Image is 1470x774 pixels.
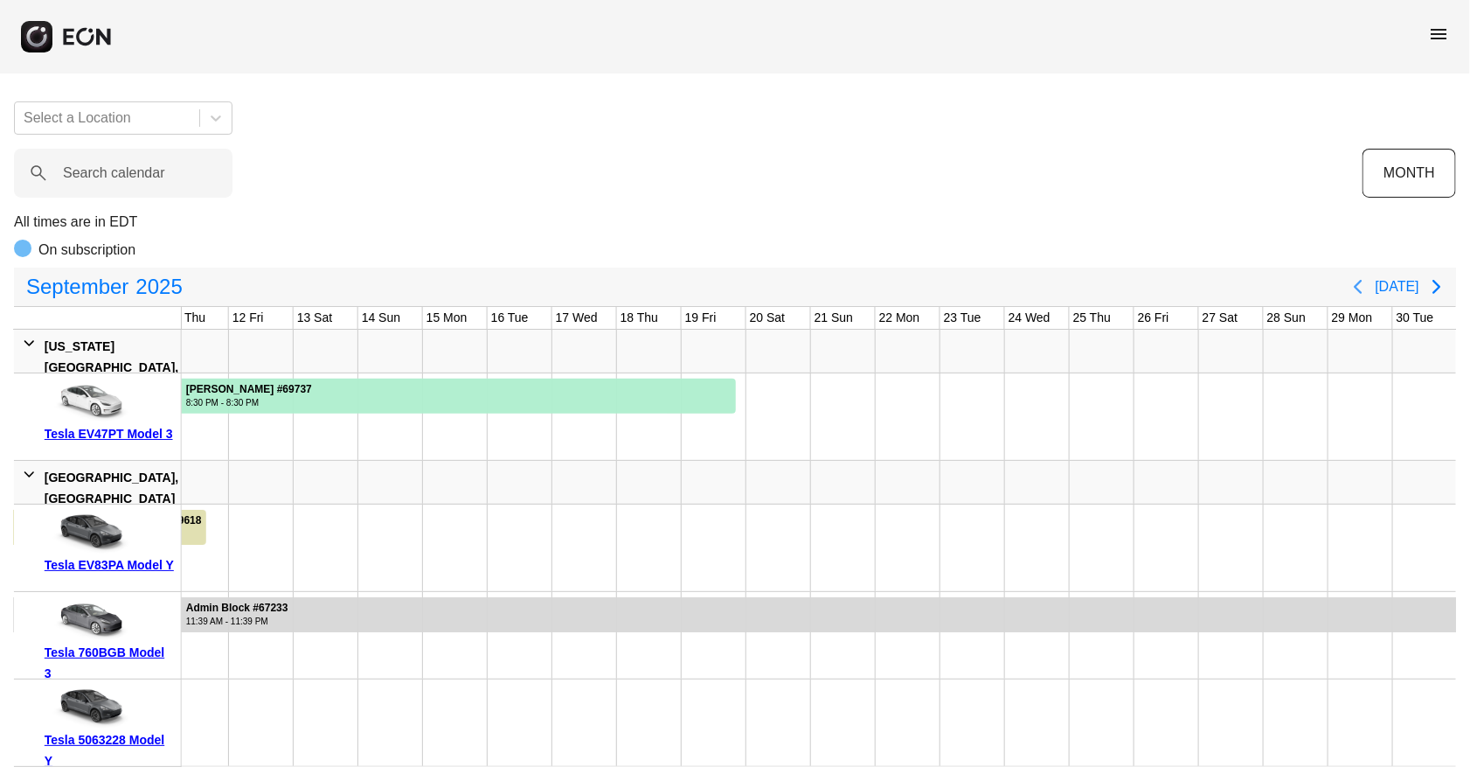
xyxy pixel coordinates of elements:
[45,686,132,729] img: car
[63,163,165,184] label: Search calendar
[617,307,662,329] div: 18 Thu
[940,307,985,329] div: 23 Tue
[45,554,175,575] div: Tesla EV83PA Model Y
[1419,269,1454,304] button: Next page
[1328,307,1376,329] div: 29 Mon
[16,269,193,304] button: September2025
[1199,307,1241,329] div: 27 Sat
[423,307,471,329] div: 15 Mon
[229,307,267,329] div: 12 Fri
[45,380,132,423] img: car
[876,307,924,329] div: 22 Mon
[14,212,1456,233] p: All times are in EDT
[132,269,185,304] span: 2025
[811,307,856,329] div: 21 Sun
[45,467,178,509] div: [GEOGRAPHIC_DATA], [GEOGRAPHIC_DATA]
[164,307,209,329] div: 11 Thu
[23,269,132,304] span: September
[1363,149,1456,198] button: MONTH
[186,602,288,615] div: Admin Block #67233
[45,598,132,642] img: car
[746,307,788,329] div: 20 Sat
[358,307,404,329] div: 14 Sun
[682,307,720,329] div: 19 Fri
[1264,307,1309,329] div: 28 Sun
[186,615,288,628] div: 11:39 AM - 11:39 PM
[488,307,532,329] div: 16 Tue
[45,336,178,399] div: [US_STATE][GEOGRAPHIC_DATA], [GEOGRAPHIC_DATA]
[1341,269,1376,304] button: Previous page
[186,383,312,396] div: [PERSON_NAME] #69737
[294,307,336,329] div: 13 Sat
[38,240,135,261] p: On subscription
[1428,24,1449,45] span: menu
[1070,307,1114,329] div: 25 Thu
[45,642,175,684] div: Tesla 760BGB Model 3
[552,307,601,329] div: 17 Wed
[45,729,175,771] div: Tesla 5063228 Model Y
[186,396,312,409] div: 8:30 PM - 8:30 PM
[1005,307,1054,329] div: 24 Wed
[1134,307,1173,329] div: 26 Fri
[45,511,132,554] img: car
[1376,271,1419,303] button: [DATE]
[45,423,175,444] div: Tesla EV47PT Model 3
[1393,307,1438,329] div: 30 Tue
